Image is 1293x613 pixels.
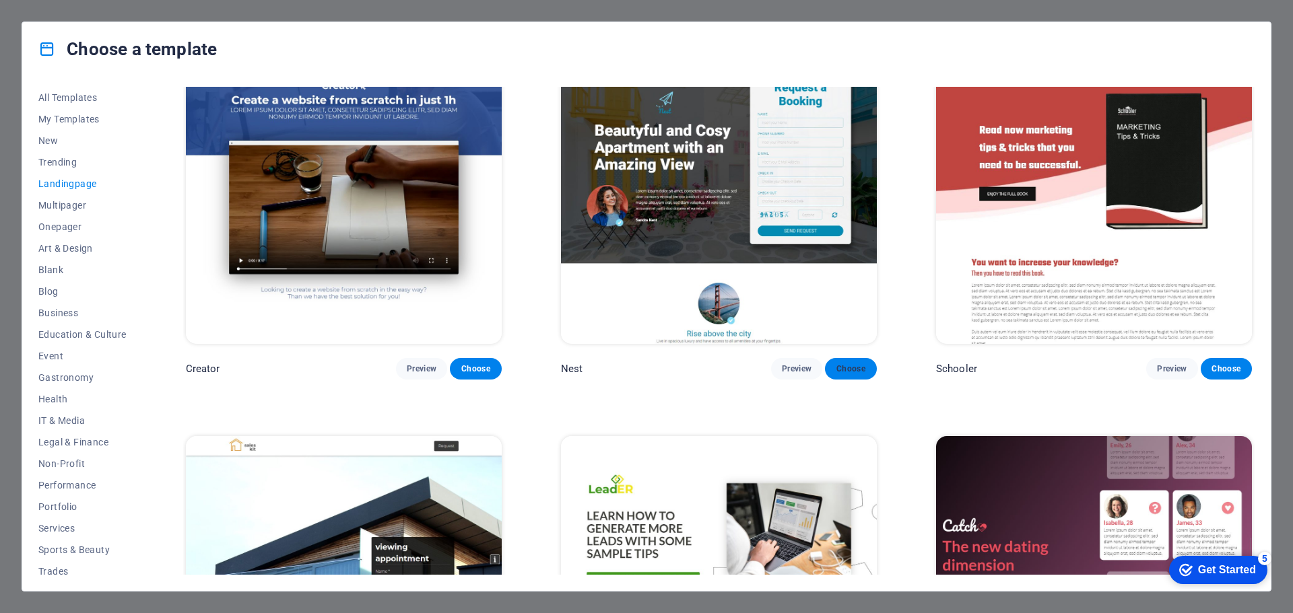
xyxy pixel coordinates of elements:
[186,362,220,375] p: Creator
[38,367,127,388] button: Gastronomy
[38,38,217,60] h4: Choose a template
[38,200,127,211] span: Multipager
[396,358,447,380] button: Preview
[38,259,127,281] button: Blank
[38,87,127,108] button: All Templates
[186,53,502,344] img: Creator
[38,394,127,404] span: Health
[38,151,127,173] button: Trending
[836,363,865,374] span: Choose
[38,415,127,426] span: IT & Media
[450,358,501,380] button: Choose
[936,362,977,375] p: Schooler
[461,363,490,374] span: Choose
[11,7,109,35] div: Get Started 5 items remaining, 0% complete
[38,496,127,517] button: Portfolio
[38,372,127,383] span: Gastronomy
[38,431,127,453] button: Legal & Finance
[38,178,127,189] span: Landingpage
[407,363,436,374] span: Preview
[38,388,127,410] button: Health
[38,157,127,168] span: Trending
[825,358,876,380] button: Choose
[38,474,127,496] button: Performance
[782,363,811,374] span: Preview
[38,324,127,345] button: Education & Culture
[38,410,127,431] button: IT & Media
[38,264,127,275] span: Blank
[38,108,127,130] button: My Templates
[38,517,127,539] button: Services
[38,501,127,512] span: Portfolio
[38,286,127,297] span: Blog
[38,243,127,254] span: Art & Design
[38,539,127,561] button: Sports & Beauty
[38,523,127,534] span: Services
[1146,358,1197,380] button: Preview
[38,308,127,318] span: Business
[38,135,127,146] span: New
[38,345,127,367] button: Event
[38,453,127,474] button: Non-Profit
[38,480,127,491] span: Performance
[38,566,127,577] span: Trades
[38,238,127,259] button: Art & Design
[38,544,127,555] span: Sports & Beauty
[38,458,127,469] span: Non-Profit
[38,221,127,232] span: Onepager
[38,302,127,324] button: Business
[38,437,127,447] span: Legal & Finance
[1201,358,1252,380] button: Choose
[936,53,1252,344] img: Schooler
[38,114,127,124] span: My Templates
[1212,363,1241,374] span: Choose
[38,216,127,238] button: Onepager
[38,194,127,216] button: Multipager
[561,53,877,344] img: Nest
[38,92,127,103] span: All Templates
[38,329,127,340] span: Education & Culture
[38,130,127,151] button: New
[771,358,822,380] button: Preview
[1157,363,1187,374] span: Preview
[38,561,127,582] button: Trades
[38,173,127,194] button: Landingpage
[561,362,583,375] p: Nest
[40,15,98,27] div: Get Started
[38,281,127,302] button: Blog
[38,351,127,361] span: Event
[100,3,113,16] div: 5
